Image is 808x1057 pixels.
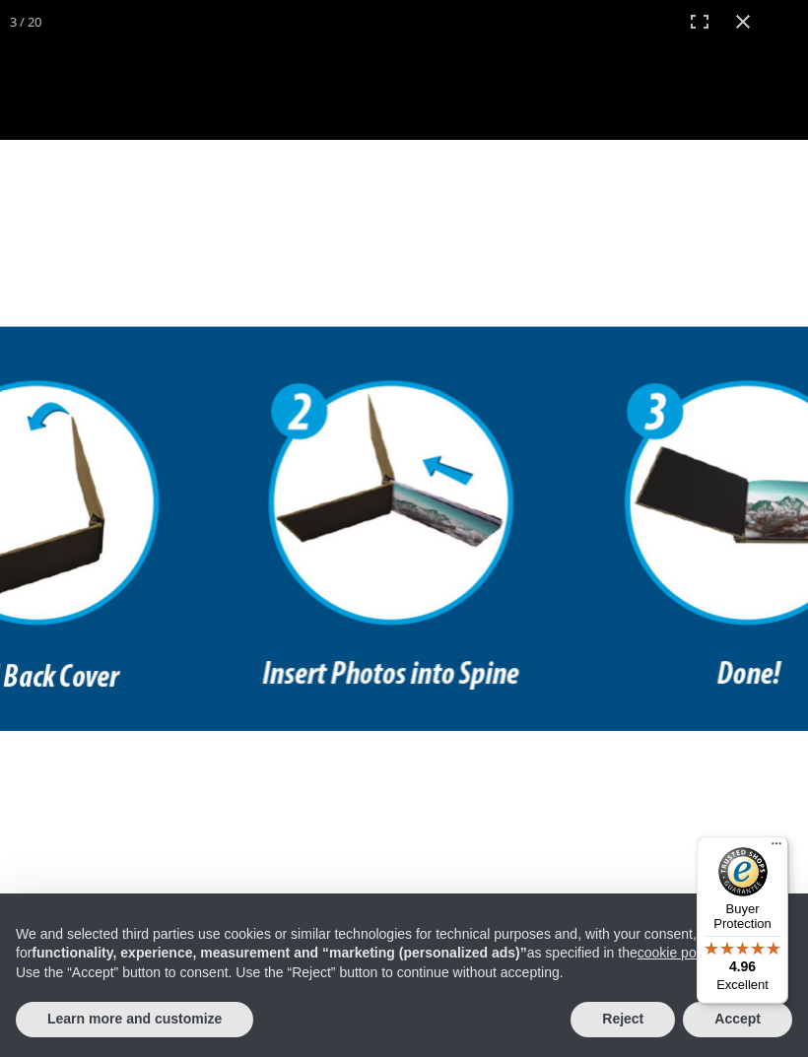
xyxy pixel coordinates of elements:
[16,925,792,963] p: We and selected third parties use cookies or similar technologies for technical purposes and, wit...
[765,836,788,860] button: Menu
[697,977,788,993] p: Excellent
[697,901,788,931] p: Buyer Protection
[638,945,715,960] a: cookie policy
[16,1002,253,1037] button: Learn more and customize
[697,836,788,1004] button: Trusted Shops TrustmarkBuyer Protection4.96Excellent
[571,1002,675,1037] button: Reject
[32,945,526,960] strong: functionality, experience, measurement and “marketing (personalized ads)”
[718,847,768,896] img: Trusted Shops Trustmark
[16,963,792,983] p: Use the “Accept” button to consent. Use the “Reject” button to continue without accepting.
[683,1002,792,1037] button: Accept
[729,958,756,974] span: 4.96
